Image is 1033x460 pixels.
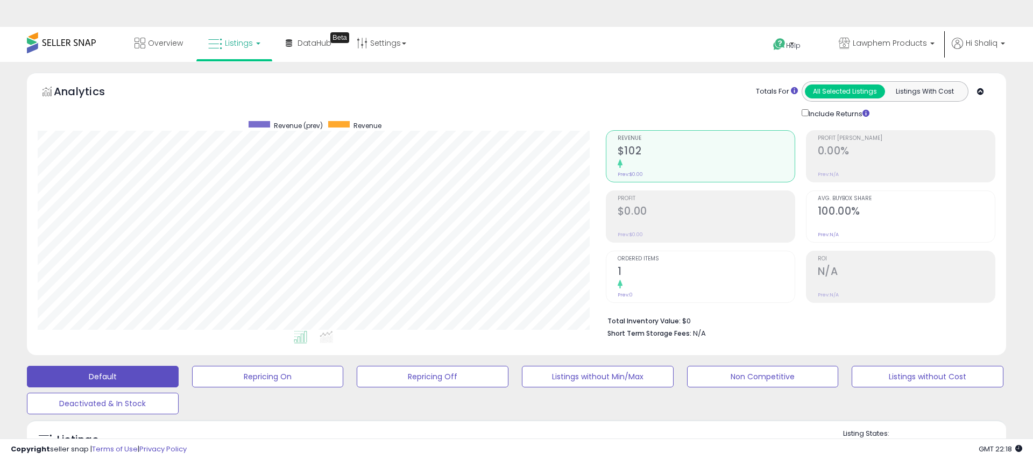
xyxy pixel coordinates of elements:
h2: N/A [818,265,995,280]
li: $0 [607,314,987,327]
div: seller snap | | [11,444,187,455]
button: Non Competitive [687,366,839,387]
b: Short Term Storage Fees: [607,329,691,338]
a: DataHub [278,27,339,59]
a: Privacy Policy [139,444,187,454]
strong: Copyright [11,444,50,454]
button: Repricing Off [357,366,508,387]
b: Total Inventory Value: [607,316,681,325]
span: Help [786,41,801,50]
span: DataHub [298,38,331,48]
span: 2025-09-7 22:18 GMT [979,444,1022,454]
a: Overview [126,27,191,59]
span: N/A [693,328,706,338]
a: Help [765,30,822,62]
span: Revenue [618,136,795,141]
span: Ordered Items [618,256,795,262]
span: Overview [148,38,183,48]
button: Repricing On [192,366,344,387]
div: Totals For [756,87,798,97]
button: All Selected Listings [805,84,885,98]
a: Listings [200,27,268,59]
div: Tooltip anchor [330,32,349,43]
small: Prev: 0 [618,292,633,298]
small: Prev: N/A [818,292,839,298]
button: Deactivated & In Stock [27,393,179,414]
h2: 100.00% [818,205,995,220]
h2: $102 [618,145,795,159]
span: ROI [818,256,995,262]
span: Profit [PERSON_NAME] [818,136,995,141]
span: Revenue [353,121,381,130]
span: Hi Shaliq [966,38,997,48]
button: Listings With Cost [885,84,965,98]
p: Listing States: [843,429,1006,439]
button: Default [27,366,179,387]
small: Prev: N/A [818,231,839,238]
h2: 1 [618,265,795,280]
div: Include Returns [794,107,882,119]
i: Get Help [773,38,786,51]
span: Listings [225,38,253,48]
a: Terms of Use [92,444,138,454]
a: Lawphem Products [831,27,943,62]
a: Settings [349,27,414,59]
span: Revenue (prev) [274,121,323,130]
h2: 0.00% [818,145,995,159]
small: Prev: $0.00 [618,231,643,238]
a: Hi Shaliq [952,38,1005,62]
small: Prev: $0.00 [618,171,643,178]
h2: $0.00 [618,205,795,220]
h5: Listings [57,433,98,448]
span: Lawphem Products [853,38,927,48]
small: Prev: N/A [818,171,839,178]
button: Listings without Cost [852,366,1003,387]
button: Listings without Min/Max [522,366,674,387]
span: Profit [618,196,795,202]
span: Avg. Buybox Share [818,196,995,202]
h5: Analytics [54,84,126,102]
